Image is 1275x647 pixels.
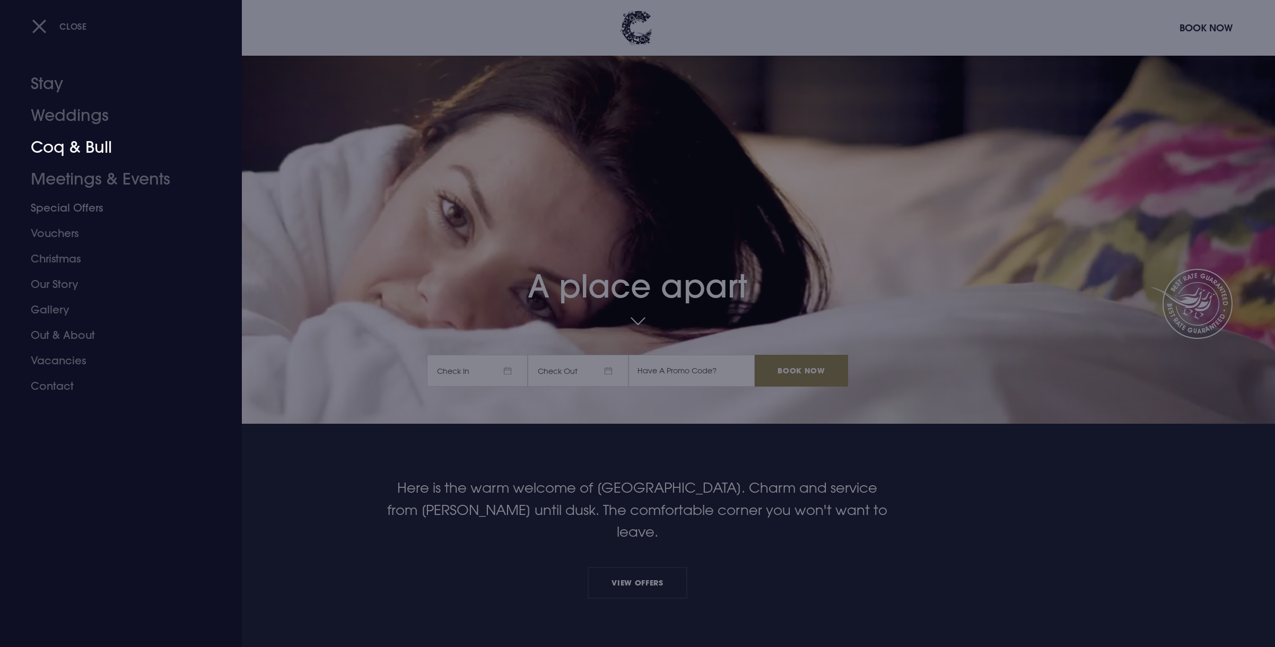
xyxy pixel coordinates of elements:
a: Weddings [31,100,198,132]
a: Stay [31,68,198,100]
a: Meetings & Events [31,163,198,195]
a: Vouchers [31,221,198,246]
a: Coq & Bull [31,132,198,163]
a: Special Offers [31,195,198,221]
a: Contact [31,373,198,399]
a: Gallery [31,297,198,322]
a: Vacancies [31,348,198,373]
button: Close [32,15,87,37]
a: Our Story [31,272,198,297]
span: Close [59,21,87,32]
a: Christmas [31,246,198,272]
a: Out & About [31,322,198,348]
